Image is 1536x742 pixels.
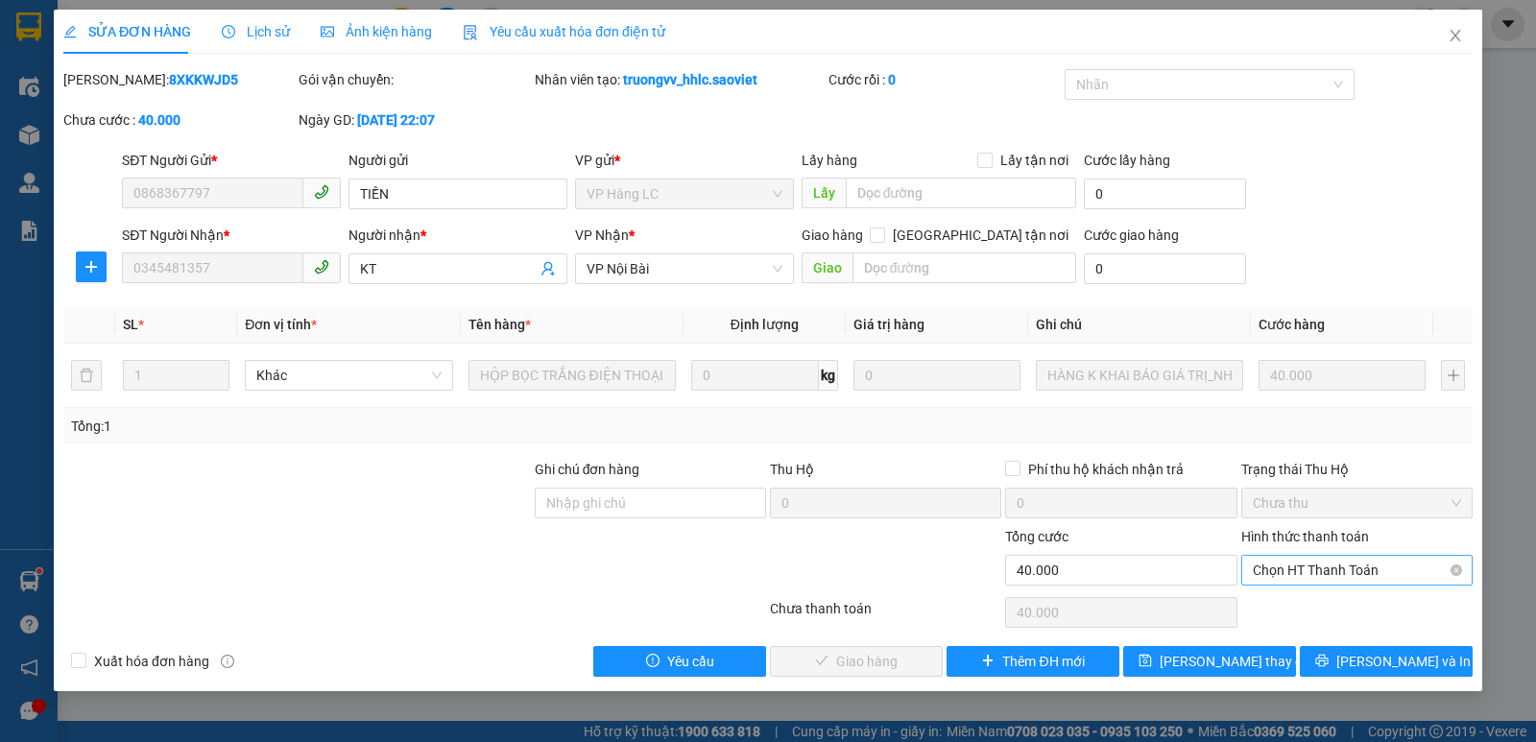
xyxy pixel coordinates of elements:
[802,227,863,243] span: Giao hàng
[256,361,441,390] span: Khác
[1005,529,1068,544] span: Tổng cước
[314,184,329,200] span: phone
[1084,253,1246,284] input: Cước giao hàng
[947,646,1119,677] button: plusThêm ĐH mới
[853,360,1020,391] input: 0
[535,488,766,518] input: Ghi chú đơn hàng
[348,225,567,246] div: Người nhận
[1253,489,1461,517] span: Chưa thu
[86,651,217,672] span: Xuất hóa đơn hàng
[1448,28,1463,43] span: close
[256,15,464,47] b: [DOMAIN_NAME]
[770,462,814,477] span: Thu Hộ
[1259,360,1426,391] input: 0
[1253,556,1461,585] span: Chọn HT Thanh Toán
[122,225,341,246] div: SĐT Người Nhận
[646,654,660,669] span: exclamation-circle
[1084,153,1170,168] label: Cước lấy hàng
[116,45,234,77] b: Sao Việt
[535,69,826,90] div: Nhân viên tạo:
[468,317,531,332] span: Tên hàng
[138,112,180,128] b: 40.000
[1441,360,1465,391] button: plus
[993,150,1076,171] span: Lấy tận nơi
[1028,306,1251,344] th: Ghi chú
[1336,651,1471,672] span: [PERSON_NAME] và In
[981,654,995,669] span: plus
[348,150,567,171] div: Người gửi
[1315,654,1329,669] span: printer
[828,69,1060,90] div: Cước rồi :
[299,109,530,131] div: Ngày GD:
[888,72,896,87] b: 0
[71,360,102,391] button: delete
[768,598,1003,632] div: Chưa thanh toán
[123,317,138,332] span: SL
[299,69,530,90] div: Gói vận chuyển:
[321,24,432,39] span: Ảnh kiện hàng
[535,462,640,477] label: Ghi chú đơn hàng
[463,24,665,39] span: Yêu cầu xuất hóa đơn điện tử
[222,25,235,38] span: clock-circle
[1428,10,1482,63] button: Close
[802,178,846,208] span: Lấy
[222,24,290,39] span: Lịch sử
[1123,646,1296,677] button: save[PERSON_NAME] thay đổi
[463,25,478,40] img: icon
[852,252,1077,283] input: Dọc đường
[321,25,334,38] span: picture
[1139,654,1152,669] span: save
[853,317,924,332] span: Giá trị hàng
[802,153,857,168] span: Lấy hàng
[819,360,838,391] span: kg
[770,646,943,677] button: checkGiao hàng
[1084,179,1246,209] input: Cước lấy hàng
[63,25,77,38] span: edit
[575,227,629,243] span: VP Nhận
[667,651,714,672] span: Yêu cầu
[1300,646,1473,677] button: printer[PERSON_NAME] và In
[587,254,782,283] span: VP Nội Bài
[122,150,341,171] div: SĐT Người Gửi
[63,69,295,90] div: [PERSON_NAME]:
[77,259,106,275] span: plus
[1241,529,1369,544] label: Hình thức thanh toán
[1084,227,1179,243] label: Cước giao hàng
[101,111,464,232] h2: VP Nhận: VP Hàng LC
[11,111,155,143] h2: Q8R54NMS
[1002,651,1084,672] span: Thêm ĐH mới
[245,317,317,332] span: Đơn vị tính
[468,360,676,391] input: VD: Bàn, Ghế
[11,15,107,111] img: logo.jpg
[76,251,107,282] button: plus
[63,24,191,39] span: SỬA ĐƠN HÀNG
[1036,360,1243,391] input: Ghi Chú
[71,416,594,437] div: Tổng: 1
[575,150,794,171] div: VP gửi
[1259,317,1325,332] span: Cước hàng
[593,646,766,677] button: exclamation-circleYêu cầu
[1241,459,1473,480] div: Trạng thái Thu Hộ
[540,261,556,276] span: user-add
[587,180,782,208] span: VP Hàng LC
[314,259,329,275] span: phone
[885,225,1076,246] span: [GEOGRAPHIC_DATA] tận nơi
[221,655,234,668] span: info-circle
[623,72,757,87] b: truongvv_hhlc.saoviet
[731,317,799,332] span: Định lượng
[1020,459,1191,480] span: Phí thu hộ khách nhận trả
[846,178,1077,208] input: Dọc đường
[357,112,435,128] b: [DATE] 22:07
[802,252,852,283] span: Giao
[1160,651,1313,672] span: [PERSON_NAME] thay đổi
[63,109,295,131] div: Chưa cước :
[169,72,238,87] b: 8XKKWJD5
[1451,564,1462,576] span: close-circle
